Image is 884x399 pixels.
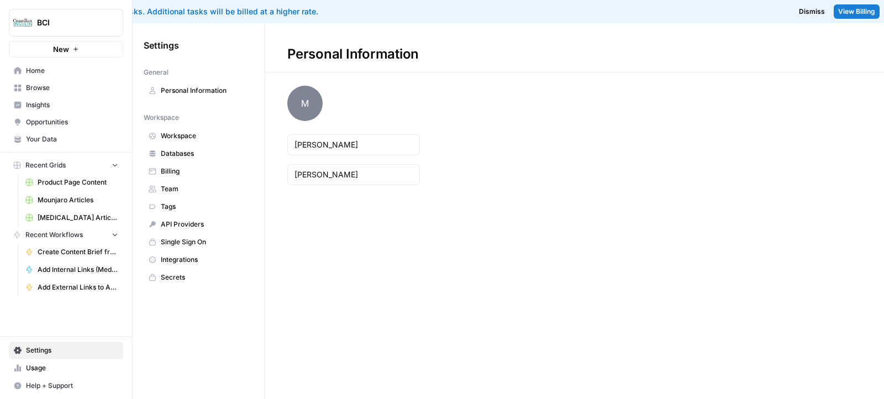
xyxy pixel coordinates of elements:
a: Usage [9,359,123,377]
a: Opportunities [9,113,123,131]
a: API Providers [144,216,254,233]
span: Add External Links to Article [38,282,118,292]
span: Create Content Brief from Keyword - Mounjaro [38,247,118,257]
a: Add Internal Links (Medications) [20,261,123,279]
a: Insights [9,96,123,114]
a: Workspace [144,127,254,145]
a: Billing [144,162,254,180]
a: View Billing [834,4,880,19]
a: Browse [9,79,123,97]
a: Your Data [9,130,123,148]
a: Create Content Brief from Keyword - Mounjaro [20,243,123,261]
a: Settings [9,342,123,359]
a: Databases [144,145,254,162]
div: You've used your included tasks. Additional tasks will be billed at a higher rate. [9,6,554,17]
a: Integrations [144,251,254,269]
span: Help + Support [26,381,118,391]
span: Workspace [144,113,179,123]
span: Your Data [26,134,118,144]
span: Add Internal Links (Medications) [38,265,118,275]
span: Tags [161,202,249,212]
a: Single Sign On [144,233,254,251]
span: Secrets [161,272,249,282]
a: Add External Links to Article [20,279,123,296]
span: Databases [161,149,249,159]
span: Product Page Content [38,177,118,187]
span: BCI [37,17,104,28]
span: View Billing [838,7,875,17]
button: New [9,41,123,57]
span: [MEDICAL_DATA] Articles [38,213,118,223]
div: Personal Information [265,45,441,63]
a: Product Page Content [20,174,123,191]
span: Team [161,184,249,194]
a: Secrets [144,269,254,286]
a: Mounjaro Articles [20,191,123,209]
span: Personal Information [161,86,249,96]
a: Home [9,62,123,80]
span: Usage [26,363,118,373]
a: Tags [144,198,254,216]
a: Personal Information [144,82,254,99]
span: Dismiss [799,7,825,17]
span: M [287,86,323,121]
span: Integrations [161,255,249,265]
button: Recent Grids [9,157,123,174]
span: Insights [26,100,118,110]
button: Workspace: BCI [9,9,123,36]
button: Recent Workflows [9,227,123,243]
span: New [53,44,69,55]
span: Workspace [161,131,249,141]
button: Help + Support [9,377,123,395]
span: Settings [144,39,179,52]
img: BCI Logo [13,13,33,33]
button: Dismiss [794,4,829,19]
span: API Providers [161,219,249,229]
span: General [144,67,169,77]
span: Billing [161,166,249,176]
span: Mounjaro Articles [38,195,118,205]
span: Opportunities [26,117,118,127]
span: Settings [26,345,118,355]
span: Browse [26,83,118,93]
span: Recent Grids [25,160,66,170]
span: Single Sign On [161,237,249,247]
span: Home [26,66,118,76]
a: [MEDICAL_DATA] Articles [20,209,123,227]
span: Recent Workflows [25,230,83,240]
a: Team [144,180,254,198]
